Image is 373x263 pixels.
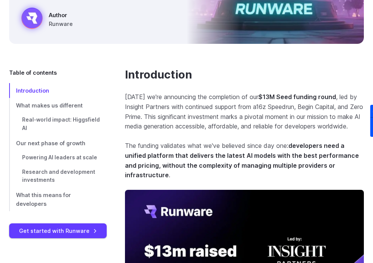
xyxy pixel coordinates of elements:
[22,154,97,160] span: Powering AI leaders at scale
[16,87,49,94] span: Introduction
[125,141,364,180] p: The funding validates what we've believed since day one: .
[9,98,101,113] a: What makes us different
[125,92,364,131] p: [DATE] we're announcing the completion of our , led by Insight Partners with continued support fr...
[125,68,192,82] a: Introduction
[16,192,71,207] span: What this means for developers
[9,113,101,136] a: Real-world impact: Higgsfield AI
[9,136,101,151] a: Our next phase of growth
[16,102,83,109] span: What makes us different
[9,223,107,238] a: Get started with Runware
[9,188,101,211] a: What this means for developers
[9,68,57,77] span: Table of contents
[49,11,73,19] span: Author
[21,8,73,32] a: Futuristic city scene with neon lights showing Runware announcement of $13M seed funding in large...
[22,117,100,131] span: Real-world impact: Higgsfield AI
[9,165,101,188] a: Research and development investments
[9,151,101,165] a: Powering AI leaders at scale
[49,19,73,28] span: Runware
[9,83,101,98] a: Introduction
[22,169,95,183] span: Research and development investments
[16,140,85,146] span: Our next phase of growth
[258,93,336,101] strong: $13M Seed funding round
